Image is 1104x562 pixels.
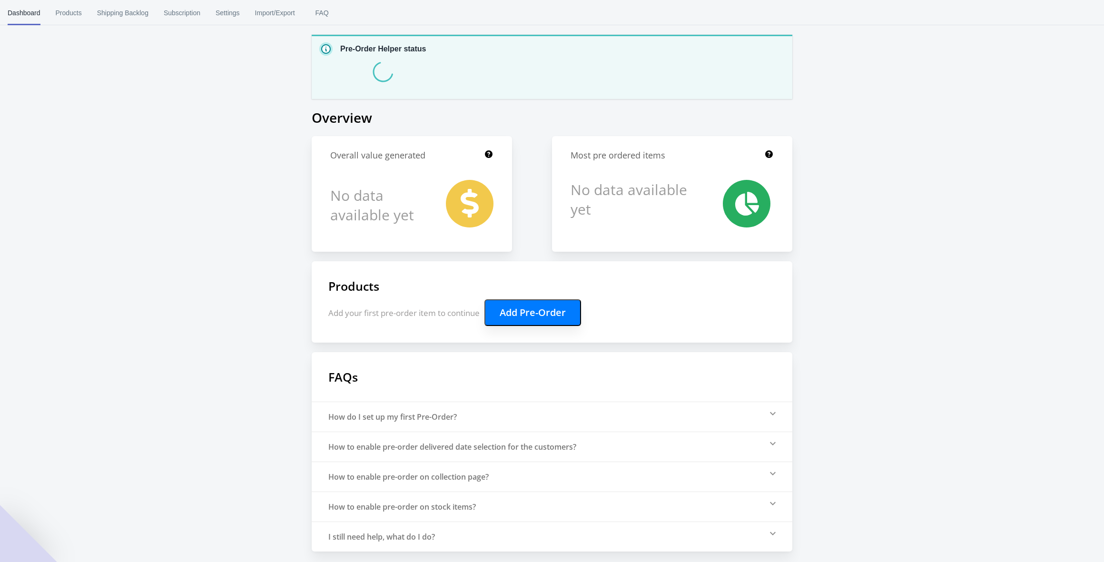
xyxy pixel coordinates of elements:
[330,180,425,230] h1: No data available yet
[484,299,581,326] button: Add Pre-Order
[164,0,200,25] span: Subscription
[310,0,334,25] span: FAQ
[328,299,776,326] p: Add your first pre-order item to continue
[340,43,426,55] p: Pre-Order Helper status
[328,472,489,482] div: How to enable pre-order on collection page?
[328,442,576,452] div: How to enable pre-order delivered date selection for the customers?
[8,0,40,25] span: Dashboard
[571,149,665,161] h1: Most pre ordered items
[328,412,457,422] div: How do I set up my first Pre-Order?
[330,149,425,161] h1: Overall value generated
[571,180,689,219] h1: No data available yet
[216,0,240,25] span: Settings
[328,532,435,542] div: I still need help, what do I do?
[255,0,295,25] span: Import/Export
[328,278,776,294] h1: Products
[312,108,792,127] h1: Overview
[312,352,792,402] h1: FAQs
[328,502,476,512] div: How to enable pre-order on stock items?
[97,0,148,25] span: Shipping Backlog
[56,0,82,25] span: Products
